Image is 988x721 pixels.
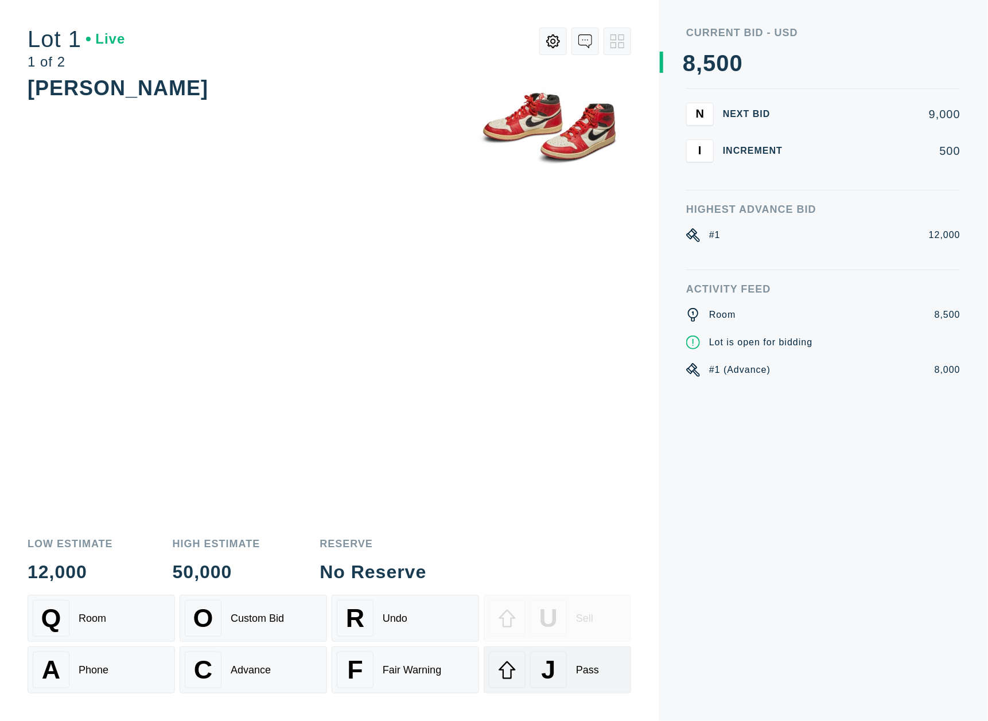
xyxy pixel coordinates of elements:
button: N [686,103,714,126]
button: JPass [484,646,631,693]
div: Room [79,613,106,625]
div: , [696,52,703,281]
div: 50,000 [173,563,260,581]
div: Increment [723,146,792,155]
div: Lot is open for bidding [709,336,812,349]
span: R [346,604,364,633]
div: 12,000 [28,563,113,581]
div: 8,000 [935,363,960,377]
div: Lot 1 [28,28,125,50]
span: C [194,656,212,685]
div: 8,500 [935,308,960,322]
span: I [698,144,702,157]
button: FFair Warning [332,646,479,693]
div: Next Bid [723,110,792,119]
div: Low Estimate [28,539,113,549]
div: Room [709,308,736,322]
div: Pass [576,664,599,676]
button: APhone [28,646,175,693]
span: A [42,656,60,685]
div: Phone [79,664,108,676]
div: 0 [730,52,743,75]
button: QRoom [28,595,175,642]
button: USell [484,595,631,642]
div: 9,000 [801,108,960,120]
div: Custom Bid [231,613,284,625]
span: J [542,656,556,685]
div: Sell [576,613,593,625]
div: Fair Warning [383,664,441,676]
div: #1 (Advance) [709,363,771,377]
div: Undo [383,613,407,625]
div: 1 of 2 [28,55,125,69]
div: 8 [683,52,696,75]
div: Advance [231,664,271,676]
div: 12,000 [929,228,960,242]
div: [PERSON_NAME] [28,76,208,100]
span: F [347,656,363,685]
div: #1 [709,228,721,242]
button: CAdvance [180,646,327,693]
div: 0 [717,52,730,75]
button: I [686,139,714,162]
div: Current Bid - USD [686,28,960,38]
div: No Reserve [320,563,426,581]
button: RUndo [332,595,479,642]
span: N [696,107,704,120]
div: Reserve [320,539,426,549]
span: Q [41,604,61,633]
div: 500 [801,145,960,157]
div: Activity Feed [686,284,960,294]
div: Highest Advance Bid [686,204,960,215]
div: 5 [703,52,716,75]
button: OCustom Bid [180,595,327,642]
span: U [539,604,558,633]
div: High Estimate [173,539,260,549]
div: Live [86,32,125,46]
span: O [193,604,213,633]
